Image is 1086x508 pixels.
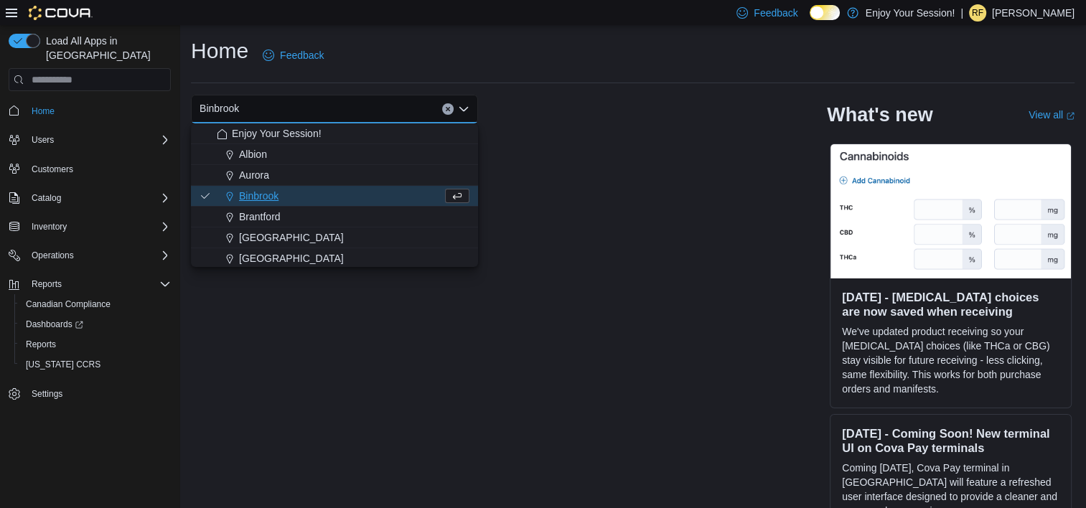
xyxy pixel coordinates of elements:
[866,4,955,22] p: Enjoy Your Session!
[239,210,281,224] span: Brantford
[992,4,1075,22] p: [PERSON_NAME]
[20,356,171,373] span: Washington CCRS
[239,189,278,203] span: Binbrook
[3,274,177,294] button: Reports
[3,383,177,404] button: Settings
[26,218,72,235] button: Inventory
[20,296,116,313] a: Canadian Compliance
[14,314,177,334] a: Dashboards
[239,147,267,161] span: Albion
[26,298,111,310] span: Canadian Compliance
[191,144,478,165] button: Albion
[191,165,478,186] button: Aurora
[26,276,67,293] button: Reports
[239,168,269,182] span: Aurora
[26,131,60,149] button: Users
[20,336,171,353] span: Reports
[26,218,171,235] span: Inventory
[26,189,171,207] span: Catalog
[3,245,177,265] button: Operations
[754,6,797,20] span: Feedback
[29,6,93,20] img: Cova
[14,334,177,354] button: Reports
[26,103,60,120] a: Home
[32,278,62,290] span: Reports
[3,217,177,237] button: Inventory
[40,34,171,62] span: Load All Apps in [GEOGRAPHIC_DATA]
[26,359,100,370] span: [US_STATE] CCRS
[26,160,171,178] span: Customers
[842,426,1059,455] h3: [DATE] - Coming Soon! New terminal UI on Cova Pay terminals
[232,126,322,141] span: Enjoy Your Session!
[3,159,177,179] button: Customers
[960,4,963,22] p: |
[827,103,932,126] h2: What's new
[3,100,177,121] button: Home
[442,103,454,115] button: Clear input
[1066,112,1075,121] svg: External link
[191,227,478,248] button: [GEOGRAPHIC_DATA]
[32,134,54,146] span: Users
[969,4,986,22] div: Romaine Francis
[3,130,177,150] button: Users
[20,296,171,313] span: Canadian Compliance
[26,385,171,403] span: Settings
[20,316,171,333] span: Dashboards
[20,316,89,333] a: Dashboards
[26,276,171,293] span: Reports
[14,294,177,314] button: Canadian Compliance
[191,207,478,227] button: Brantford
[26,247,171,264] span: Operations
[20,356,106,373] a: [US_STATE] CCRS
[26,319,83,330] span: Dashboards
[810,5,840,20] input: Dark Mode
[191,186,478,207] button: Binbrook
[191,248,478,269] button: [GEOGRAPHIC_DATA]
[26,131,171,149] span: Users
[9,94,171,441] nav: Complex example
[842,324,1059,396] p: We've updated product receiving so your [MEDICAL_DATA] choices (like THCa or CBG) stay visible fo...
[458,103,469,115] button: Close list of options
[26,101,171,119] span: Home
[257,41,329,70] a: Feedback
[32,221,67,232] span: Inventory
[14,354,177,375] button: [US_STATE] CCRS
[239,251,344,265] span: [GEOGRAPHIC_DATA]
[200,100,239,117] span: Binbrook
[32,192,61,204] span: Catalog
[20,336,62,353] a: Reports
[280,48,324,62] span: Feedback
[842,290,1059,319] h3: [DATE] - [MEDICAL_DATA] choices are now saved when receiving
[32,164,73,175] span: Customers
[26,161,79,178] a: Customers
[26,339,56,350] span: Reports
[191,37,248,65] h1: Home
[32,250,74,261] span: Operations
[32,388,62,400] span: Settings
[26,385,68,403] a: Settings
[3,188,177,208] button: Catalog
[26,247,80,264] button: Operations
[972,4,983,22] span: RF
[1029,109,1075,121] a: View allExternal link
[26,189,67,207] button: Catalog
[32,105,55,117] span: Home
[239,230,344,245] span: [GEOGRAPHIC_DATA]
[191,123,478,144] button: Enjoy Your Session!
